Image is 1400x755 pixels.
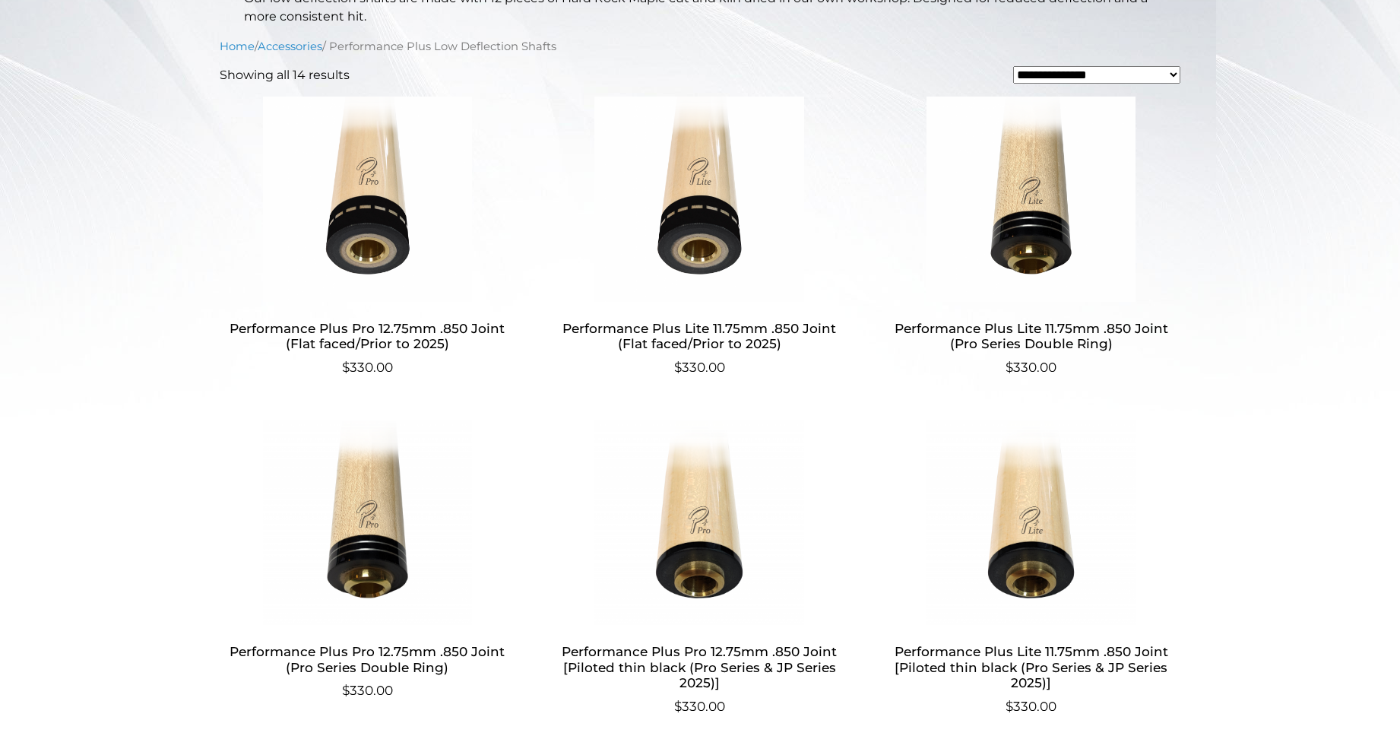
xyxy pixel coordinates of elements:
[220,97,515,302] img: Performance Plus Pro 12.75mm .850 Joint (Flat faced/Prior to 2025)
[258,40,322,53] a: Accessories
[220,38,1180,55] nav: Breadcrumb
[883,420,1179,626] img: Performance Plus Lite 11.75mm .850 Joint [Piloted thin black (Pro Series & JP Series 2025)]
[220,638,515,682] h2: Performance Plus Pro 12.75mm .850 Joint (Pro Series Double Ring)
[883,314,1179,358] h2: Performance Plus Lite 11.75mm .850 Joint (Pro Series Double Ring)
[220,314,515,358] h2: Performance Plus Pro 12.75mm .850 Joint (Flat faced/Prior to 2025)
[342,360,350,375] span: $
[342,683,350,698] span: $
[342,683,393,698] bdi: 330.00
[552,97,847,302] img: Performance Plus Lite 11.75mm .850 Joint (Flat faced/Prior to 2025)
[552,638,847,697] h2: Performance Plus Pro 12.75mm .850 Joint [Piloted thin black (Pro Series & JP Series 2025)]
[552,420,847,717] a: Performance Plus Pro 12.75mm .850 Joint [Piloted thin black (Pro Series & JP Series 2025)] $330.00
[1006,699,1056,714] bdi: 330.00
[552,420,847,626] img: Performance Plus Pro 12.75mm .850 Joint [Piloted thin black (Pro Series & JP Series 2025)]
[220,66,350,84] p: Showing all 14 results
[883,97,1179,377] a: Performance Plus Lite 11.75mm .850 Joint (Pro Series Double Ring) $330.00
[1006,360,1056,375] bdi: 330.00
[674,699,682,714] span: $
[674,360,682,375] span: $
[220,97,515,377] a: Performance Plus Pro 12.75mm .850 Joint (Flat faced/Prior to 2025) $330.00
[1006,699,1013,714] span: $
[674,699,725,714] bdi: 330.00
[220,420,515,701] a: Performance Plus Pro 12.75mm .850 Joint (Pro Series Double Ring) $330.00
[342,360,393,375] bdi: 330.00
[1013,66,1180,84] select: Shop order
[552,314,847,358] h2: Performance Plus Lite 11.75mm .850 Joint (Flat faced/Prior to 2025)
[220,420,515,626] img: Performance Plus Pro 12.75mm .850 Joint (Pro Series Double Ring)
[552,97,847,377] a: Performance Plus Lite 11.75mm .850 Joint (Flat faced/Prior to 2025) $330.00
[674,360,725,375] bdi: 330.00
[883,638,1179,697] h2: Performance Plus Lite 11.75mm .850 Joint [Piloted thin black (Pro Series & JP Series 2025)]
[1006,360,1013,375] span: $
[220,40,255,53] a: Home
[883,97,1179,302] img: Performance Plus Lite 11.75mm .850 Joint (Pro Series Double Ring)
[883,420,1179,717] a: Performance Plus Lite 11.75mm .850 Joint [Piloted thin black (Pro Series & JP Series 2025)] $330.00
